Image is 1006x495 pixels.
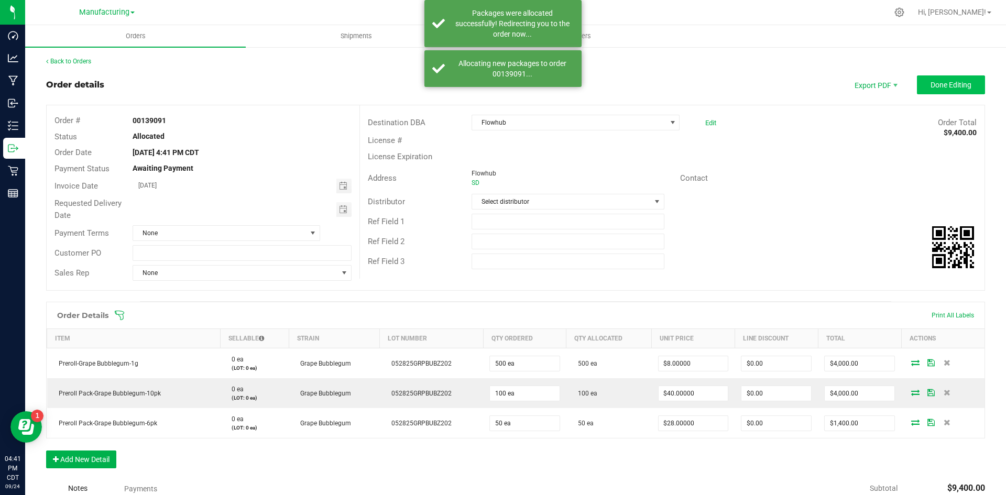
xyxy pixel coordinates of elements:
[54,228,109,238] span: Payment Terms
[741,416,811,431] input: 0
[46,450,116,468] button: Add New Detail
[490,356,560,371] input: 0
[46,58,91,65] a: Back to Orders
[54,132,77,141] span: Status
[923,419,939,425] span: Save Order Detail
[295,360,351,367] span: Grape Bubblegum
[368,237,404,246] span: Ref Field 2
[472,115,666,130] span: Flowhub
[566,329,652,348] th: Qty Allocated
[659,416,728,431] input: 0
[844,75,906,94] li: Export PDF
[8,166,18,176] inline-svg: Retail
[368,217,404,226] span: Ref Field 1
[57,311,108,320] h1: Order Details
[659,356,728,371] input: 0
[939,419,955,425] span: Delete Order Detail
[652,329,735,348] th: Unit Price
[8,120,18,131] inline-svg: Inventory
[79,8,129,17] span: Manufacturing
[133,132,165,140] strong: Allocated
[54,199,122,220] span: Requested Delivery Date
[46,79,104,91] div: Order details
[112,31,160,41] span: Orders
[8,98,18,108] inline-svg: Inbound
[368,173,397,183] span: Address
[8,75,18,86] inline-svg: Manufacturing
[326,31,386,41] span: Shipments
[451,58,574,79] div: Allocating new packages to order 00139091...
[53,390,161,397] span: Preroll Pack-Grape Bubblegum-10pk
[226,356,244,363] span: 0 ea
[8,188,18,199] inline-svg: Reports
[246,25,466,47] a: Shipments
[133,116,166,125] strong: 00139091
[938,118,977,127] span: Order Total
[944,128,977,137] strong: $9,400.00
[336,202,352,217] span: Toggle calendar
[226,364,282,372] p: (LOT: 0 ea)
[490,416,560,431] input: 0
[825,386,894,401] input: 0
[931,81,971,89] span: Done Editing
[10,411,42,443] iframe: Resource center
[5,482,20,490] p: 09/24
[573,390,597,397] span: 100 ea
[226,386,244,393] span: 0 ea
[573,360,597,367] span: 500 ea
[295,420,351,427] span: Grape Bubblegum
[741,386,811,401] input: 0
[472,170,496,177] span: Flowhub
[735,329,818,348] th: Line Discount
[870,484,898,492] span: Subtotal
[705,119,716,127] a: Edit
[295,390,351,397] span: Grape Bubblegum
[680,173,708,183] span: Contact
[47,329,221,348] th: Item
[54,148,92,157] span: Order Date
[53,420,157,427] span: Preroll Pack-Grape Bubblegum-6pk
[932,226,974,268] img: Scan me!
[472,179,479,186] span: SD
[53,360,138,367] span: Preroll-Grape Bubblegum-1g
[472,194,650,209] span: Select distributor
[825,416,894,431] input: 0
[368,136,402,145] span: License #
[825,356,894,371] input: 0
[741,356,811,371] input: 0
[386,390,452,397] span: 052825GRPBUBZ202
[54,181,98,191] span: Invoice Date
[368,118,425,127] span: Destination DBA
[918,8,986,16] span: Hi, [PERSON_NAME]!
[490,386,560,401] input: 0
[54,116,80,125] span: Order #
[368,257,404,266] span: Ref Field 3
[226,424,282,432] p: (LOT: 0 ea)
[659,386,728,401] input: 0
[947,483,985,493] span: $9,400.00
[8,30,18,41] inline-svg: Dashboard
[932,226,974,268] qrcode: 00139091
[289,329,379,348] th: Strain
[54,268,89,278] span: Sales Rep
[220,329,289,348] th: Sellable
[54,248,101,258] span: Customer PO
[368,152,432,161] span: License Expiration
[368,197,405,206] span: Distributor
[54,164,110,173] span: Payment Status
[8,143,18,153] inline-svg: Outbound
[133,148,199,157] strong: [DATE] 4:41 PM CDT
[917,75,985,94] button: Done Editing
[901,329,985,348] th: Actions
[483,329,566,348] th: Qty Ordered
[893,7,906,17] div: Manage settings
[386,360,452,367] span: 052825GRPBUBZ202
[8,53,18,63] inline-svg: Analytics
[939,359,955,366] span: Delete Order Detail
[573,420,594,427] span: 50 ea
[226,415,244,423] span: 0 ea
[386,420,452,427] span: 052825GRPBUBZ202
[336,179,352,193] span: Toggle calendar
